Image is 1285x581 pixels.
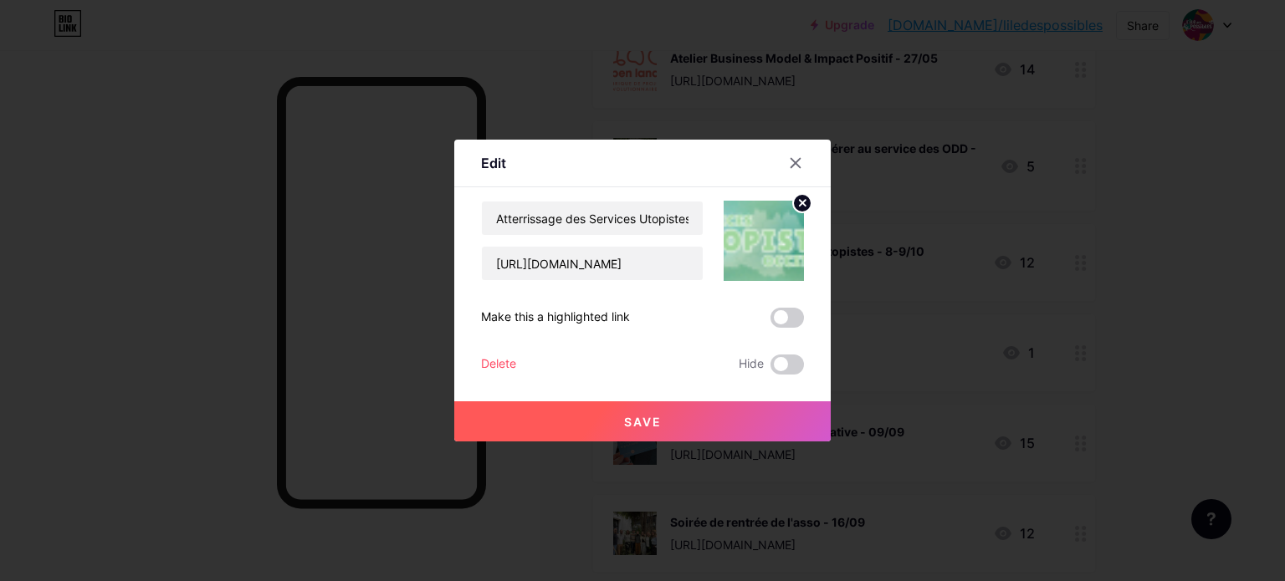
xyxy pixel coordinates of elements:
div: Make this a highlighted link [481,308,630,328]
button: Save [454,401,831,441]
img: link_thumbnail [724,201,804,281]
div: Delete [481,354,516,375]
input: Title [482,201,703,235]
div: Edit [481,153,506,173]
span: Save [624,415,662,429]
input: URL [482,247,703,280]
span: Hide [739,354,764,375]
